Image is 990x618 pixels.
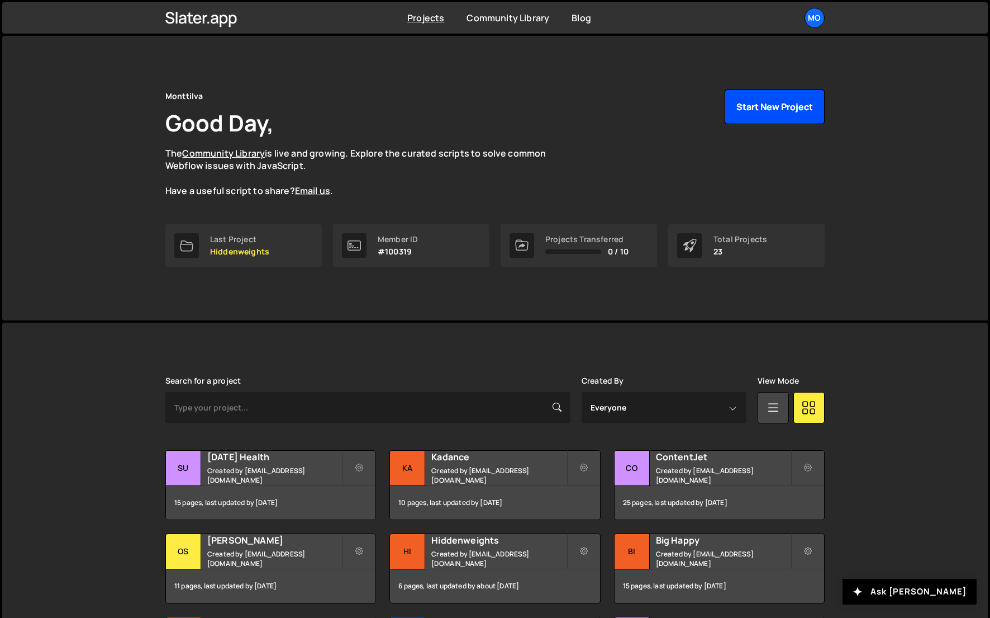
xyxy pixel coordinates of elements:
[656,549,791,568] small: Created by [EMAIL_ADDRESS][DOMAIN_NAME]
[207,451,342,463] h2: [DATE] Health
[843,579,977,605] button: Ask [PERSON_NAME]
[615,486,824,520] div: 25 pages, last updated by [DATE]
[614,450,825,520] a: Co ContentJet Created by [EMAIL_ADDRESS][DOMAIN_NAME] 25 pages, last updated by [DATE]
[166,569,375,603] div: 11 pages, last updated by [DATE]
[165,89,203,103] div: Monttilva
[582,376,624,385] label: Created By
[656,534,791,546] h2: Big Happy
[182,147,265,159] a: Community Library
[389,534,600,603] a: Hi Hiddenweights Created by [EMAIL_ADDRESS][DOMAIN_NAME] 6 pages, last updated by about [DATE]
[656,466,791,485] small: Created by [EMAIL_ADDRESS][DOMAIN_NAME]
[378,235,418,244] div: Member ID
[165,107,274,138] h1: Good Day,
[713,247,767,256] p: 23
[545,235,629,244] div: Projects Transferred
[389,450,600,520] a: Ka Kadance Created by [EMAIL_ADDRESS][DOMAIN_NAME] 10 pages, last updated by [DATE]
[210,235,269,244] div: Last Project
[166,451,201,486] div: Su
[165,392,570,423] input: Type your project...
[467,12,549,24] a: Community Library
[207,534,342,546] h2: [PERSON_NAME]
[614,534,825,603] a: Bi Big Happy Created by [EMAIL_ADDRESS][DOMAIN_NAME] 15 pages, last updated by [DATE]
[165,224,322,267] a: Last Project Hiddenweights
[431,549,566,568] small: Created by [EMAIL_ADDRESS][DOMAIN_NAME]
[210,247,269,256] p: Hiddenweights
[166,486,375,520] div: 15 pages, last updated by [DATE]
[207,466,342,485] small: Created by [EMAIL_ADDRESS][DOMAIN_NAME]
[390,534,425,569] div: Hi
[713,235,767,244] div: Total Projects
[656,451,791,463] h2: ContentJet
[295,185,330,197] a: Email us
[390,451,425,486] div: Ka
[165,450,376,520] a: Su [DATE] Health Created by [EMAIL_ADDRESS][DOMAIN_NAME] 15 pages, last updated by [DATE]
[431,451,566,463] h2: Kadance
[608,247,629,256] span: 0 / 10
[615,534,650,569] div: Bi
[207,549,342,568] small: Created by [EMAIL_ADDRESS][DOMAIN_NAME]
[615,451,650,486] div: Co
[615,569,824,603] div: 15 pages, last updated by [DATE]
[725,89,825,124] button: Start New Project
[165,147,568,197] p: The is live and growing. Explore the curated scripts to solve common Webflow issues with JavaScri...
[390,486,599,520] div: 10 pages, last updated by [DATE]
[165,534,376,603] a: Os [PERSON_NAME] Created by [EMAIL_ADDRESS][DOMAIN_NAME] 11 pages, last updated by [DATE]
[407,12,444,24] a: Projects
[758,376,799,385] label: View Mode
[165,376,241,385] label: Search for a project
[390,569,599,603] div: 6 pages, last updated by about [DATE]
[572,12,591,24] a: Blog
[805,8,825,28] a: Mo
[431,534,566,546] h2: Hiddenweights
[166,534,201,569] div: Os
[431,466,566,485] small: Created by [EMAIL_ADDRESS][DOMAIN_NAME]
[378,247,418,256] p: #100319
